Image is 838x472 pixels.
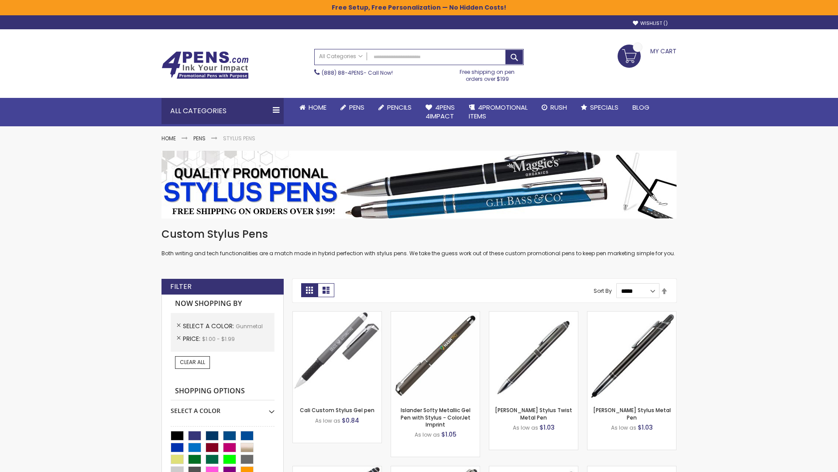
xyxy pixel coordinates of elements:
[161,227,677,241] h1: Custom Stylus Pens
[550,103,567,112] span: Rush
[175,356,210,368] a: Clear All
[590,103,618,112] span: Specials
[419,98,462,126] a: 4Pens4impact
[489,312,578,400] img: Colter Stylus Twist Metal Pen-Gunmetal
[633,20,668,27] a: Wishlist
[349,103,364,112] span: Pens
[322,69,364,76] a: (888) 88-4PENS
[535,98,574,117] a: Rush
[495,406,572,421] a: [PERSON_NAME] Stylus Twist Metal Pen
[469,103,528,121] span: 4PROMOTIONAL ITEMS
[171,295,275,313] strong: Now Shopping by
[183,322,236,330] span: Select A Color
[180,358,205,366] span: Clear All
[319,53,363,60] span: All Categories
[333,98,371,117] a: Pens
[161,98,284,124] div: All Categories
[315,49,367,64] a: All Categories
[342,416,359,425] span: $0.84
[161,227,677,257] div: Both writing and tech functionalities are a match made in hybrid perfection with stylus pens. We ...
[574,98,625,117] a: Specials
[300,406,374,414] a: Cali Custom Stylus Gel pen
[539,423,555,432] span: $1.03
[451,65,524,83] div: Free shipping on pen orders over $199
[387,103,412,112] span: Pencils
[391,311,480,319] a: Islander Softy Metallic Gel Pen with Stylus - ColorJet Imprint-Gunmetal
[202,335,235,343] span: $1.00 - $1.99
[638,423,653,432] span: $1.03
[489,311,578,319] a: Colter Stylus Twist Metal Pen-Gunmetal
[171,382,275,401] strong: Shopping Options
[161,151,677,219] img: Stylus Pens
[315,417,340,424] span: As low as
[183,334,202,343] span: Price
[594,287,612,295] label: Sort By
[441,430,457,439] span: $1.05
[322,69,393,76] span: - Call Now!
[426,103,455,121] span: 4Pens 4impact
[462,98,535,126] a: 4PROMOTIONALITEMS
[293,311,381,319] a: Cali Custom Stylus Gel pen-Gunmetal
[513,424,538,431] span: As low as
[301,283,318,297] strong: Grid
[170,282,192,292] strong: Filter
[415,431,440,438] span: As low as
[236,323,263,330] span: Gunmetal
[625,98,656,117] a: Blog
[587,312,676,400] img: Olson Stylus Metal Pen-Gunmetal
[223,135,255,142] strong: Stylus Pens
[293,312,381,400] img: Cali Custom Stylus Gel pen-Gunmetal
[371,98,419,117] a: Pencils
[171,400,275,415] div: Select A Color
[193,135,206,142] a: Pens
[632,103,649,112] span: Blog
[161,135,176,142] a: Home
[292,98,333,117] a: Home
[593,406,671,421] a: [PERSON_NAME] Stylus Metal Pen
[161,51,249,79] img: 4Pens Custom Pens and Promotional Products
[391,312,480,400] img: Islander Softy Metallic Gel Pen with Stylus - ColorJet Imprint-Gunmetal
[587,311,676,319] a: Olson Stylus Metal Pen-Gunmetal
[309,103,326,112] span: Home
[611,424,636,431] span: As low as
[401,406,471,428] a: Islander Softy Metallic Gel Pen with Stylus - ColorJet Imprint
